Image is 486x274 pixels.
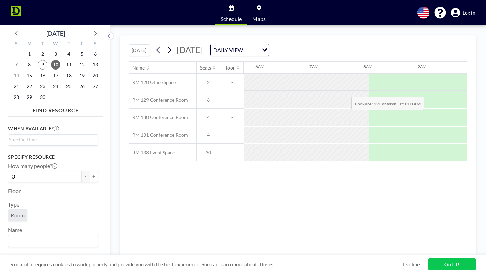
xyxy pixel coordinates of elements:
span: Roomzilla requires cookies to work properly and provide you with the best experience. You can lea... [10,261,403,268]
span: RM 129 Conference Room [129,97,188,103]
label: Type [8,201,19,208]
span: - [220,97,244,103]
span: Thursday, September 11, 2025 [64,60,74,70]
div: 8AM [363,64,372,69]
div: Search for option [8,235,98,247]
span: Tuesday, September 9, 2025 [38,60,47,70]
span: 30 [197,149,220,156]
span: Monday, September 8, 2025 [25,60,34,70]
span: 4 [197,114,220,120]
span: Friday, September 19, 2025 [77,71,87,80]
input: Search for option [245,46,258,54]
span: Friday, September 26, 2025 [77,82,87,91]
span: Saturday, September 6, 2025 [90,49,100,59]
div: [DATE] [46,29,65,38]
span: Sunday, September 28, 2025 [11,92,21,102]
span: 6 [197,97,220,103]
div: Floor [223,65,235,71]
span: Maps [252,16,266,22]
span: Sunday, September 14, 2025 [11,71,21,80]
h3: Specify resource [8,154,98,160]
span: Tuesday, September 16, 2025 [38,71,47,80]
span: Wednesday, September 17, 2025 [51,71,60,80]
div: 9AM [417,64,426,69]
span: 2 [197,79,220,85]
b: RM 129 Conferen... [364,101,399,106]
span: - [220,79,244,85]
span: - [220,149,244,156]
div: Search for option [211,44,269,56]
a: Log in [451,8,475,18]
span: Tuesday, September 30, 2025 [38,92,47,102]
a: Decline [403,261,420,268]
span: 4 [197,132,220,138]
span: Book at [351,97,424,110]
h4: FIND RESOURCE [8,104,103,114]
span: Room [11,212,25,219]
input: Search for option [9,237,94,245]
label: Floor [8,188,21,194]
div: 6AM [255,64,264,69]
span: Saturday, September 20, 2025 [90,71,100,80]
button: + [90,171,98,182]
span: Thursday, September 25, 2025 [64,82,74,91]
span: Friday, September 12, 2025 [77,60,87,70]
button: [DATE] [129,44,150,56]
span: Saturday, September 27, 2025 [90,82,100,91]
span: DAILY VIEW [212,46,244,54]
span: Tuesday, September 2, 2025 [38,49,47,59]
span: - [220,114,244,120]
span: RM 120 Office Space [129,79,176,85]
div: T [62,40,75,49]
span: Tuesday, September 23, 2025 [38,82,47,91]
span: Wednesday, September 10, 2025 [51,60,60,70]
div: W [49,40,62,49]
span: RM 138 Event Space [129,149,175,156]
div: Search for option [8,135,98,145]
span: Saturday, September 13, 2025 [90,60,100,70]
span: Thursday, September 18, 2025 [64,71,74,80]
b: 10:00 AM [403,101,421,106]
label: Name [8,227,22,234]
div: T [36,40,49,49]
span: RM 131 Conference Room [129,132,188,138]
img: organization-logo [11,6,21,20]
span: - [220,132,244,138]
span: Monday, September 22, 2025 [25,82,34,91]
span: Monday, September 29, 2025 [25,92,34,102]
a: here. [262,261,273,267]
span: Monday, September 1, 2025 [25,49,34,59]
span: Friday, September 5, 2025 [77,49,87,59]
div: Seats [200,65,211,71]
input: Search for option [9,136,94,143]
div: Name [132,65,145,71]
div: S [88,40,102,49]
div: F [75,40,88,49]
span: [DATE] [177,45,203,55]
a: Got it! [428,258,476,270]
span: Thursday, September 4, 2025 [64,49,74,59]
span: Wednesday, September 3, 2025 [51,49,60,59]
div: S [10,40,23,49]
div: M [23,40,36,49]
label: How many people? [8,163,57,169]
button: - [82,171,90,182]
span: Monday, September 15, 2025 [25,71,34,80]
span: Log in [463,10,475,16]
span: Sunday, September 7, 2025 [11,60,21,70]
span: Sunday, September 21, 2025 [11,82,21,91]
span: Schedule [221,16,242,22]
span: RM 130 Conference Room [129,114,188,120]
div: 7AM [309,64,318,69]
span: Wednesday, September 24, 2025 [51,82,60,91]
